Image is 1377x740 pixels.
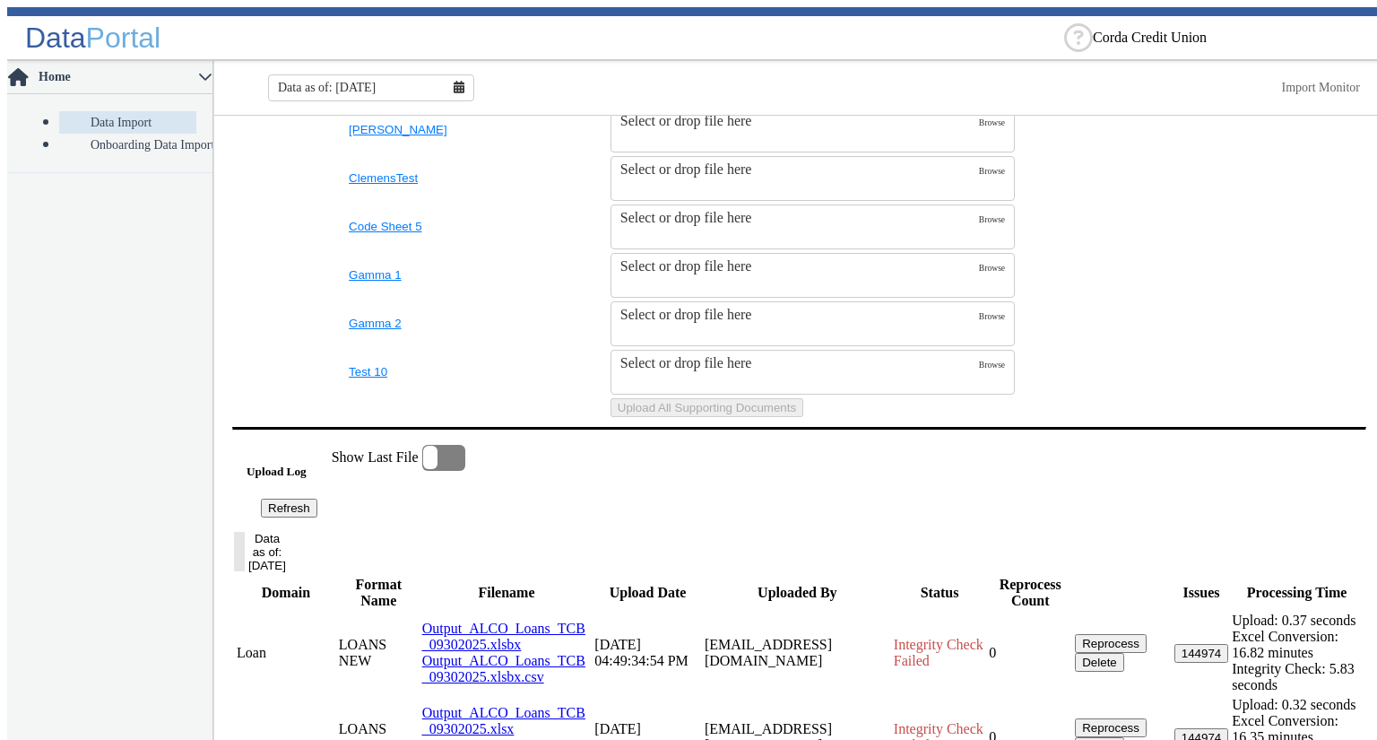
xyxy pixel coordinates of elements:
div: Select or drop file here [620,307,979,323]
button: Reprocess [1075,718,1147,737]
th: Status [893,576,986,610]
button: Gamma 2 [349,317,515,330]
td: LOANS NEW [338,612,420,694]
h5: Upload Log [247,465,332,479]
a: Output_ALCO_Loans_TCB_09302025.xlsbx [422,621,585,652]
div: Select or drop file here [620,161,979,178]
div: Select or drop file here [620,210,979,226]
div: Excel Conversion: 16.82 minutes [1232,629,1362,661]
button: Delete [1075,653,1124,672]
button: [PERSON_NAME] [349,123,515,136]
div: Select or drop file here [620,258,979,274]
button: Upload All Supporting Documents [611,398,803,417]
div: Upload: 0.37 seconds [1232,613,1362,629]
label: Show Last File [332,445,465,471]
th: Uploaded By [704,576,891,610]
button: Data as of: [DATE] [234,532,245,571]
a: This is available for Darling Employees only [1282,81,1361,94]
span: Browse [979,118,1005,127]
th: Filename [421,576,593,610]
button: 144974 [1174,644,1228,663]
td: [DATE] 04:49:34:54 PM [593,612,702,694]
div: Upload: 0.32 seconds [1232,697,1362,713]
span: Browse [979,311,1005,321]
div: Select or drop file here [620,113,979,129]
p-accordion-content: Home [7,94,212,172]
div: Data as of: [DATE] [248,532,286,572]
a: Data Import [59,111,196,134]
div: Help [1064,23,1093,52]
div: Select or drop file here [620,355,979,371]
th: Upload Date [593,576,702,610]
button: Reprocess [1075,634,1147,653]
a: Output_ALCO_Loans_TCB_09302025.xlsbx.csv [422,653,585,684]
a: Output_ALCO_Loans_TCB_09302025.xlsx [422,705,585,736]
span: Data as of: [DATE] [278,81,376,95]
th: Format Name [338,576,420,610]
span: Browse [979,360,1005,370]
button: Test 10 [349,365,515,379]
td: 0 [988,612,1072,694]
span: Home [37,70,198,84]
button: Refresh [261,499,317,518]
p-accordion-header: Home [7,61,212,94]
ng-select: Corda Credit Union [1093,30,1362,46]
app-toggle-switch: Enable this to show only the last file loaded [332,445,465,518]
span: Data [25,22,86,54]
a: Onboarding Data Import [59,134,196,156]
th: Reprocess Count [988,576,1072,610]
span: Browse [979,214,1005,224]
button: ClemensTest [349,171,515,185]
span: Portal [86,22,161,54]
button: Code Sheet 5 [349,220,515,233]
div: Integrity Check: 5.83 seconds [1232,661,1362,693]
span: Browse [979,166,1005,176]
th: Processing Time [1231,576,1363,610]
td: [EMAIL_ADDRESS][DOMAIN_NAME] [704,612,891,694]
td: Loan [236,612,336,694]
span: Browse [979,263,1005,273]
button: Gamma 1 [349,268,515,282]
th: Domain [236,576,336,610]
span: Integrity Check Failed [894,637,983,668]
th: Issues [1173,576,1229,610]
